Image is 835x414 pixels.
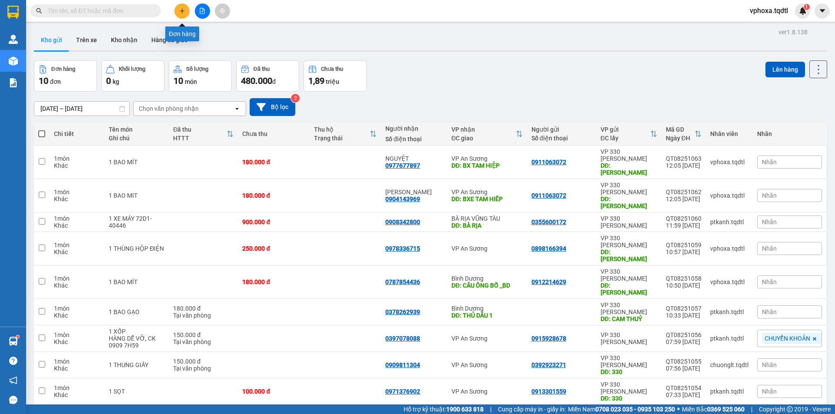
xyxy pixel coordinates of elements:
span: Nhãn [762,219,777,225]
div: DĐ: THỦ DẦU 1 [451,312,523,319]
div: Ngày ĐH [666,135,695,142]
div: 0787854436 [385,278,420,285]
div: NGUYỆT [385,155,443,162]
span: message [9,396,17,404]
div: 1 SỌT [109,388,164,395]
img: solution-icon [9,78,18,87]
div: 150.000 đ [173,358,234,365]
div: VP 330 [PERSON_NAME] [601,268,657,282]
div: Tên món [109,126,164,133]
div: 0978336715 [385,245,420,252]
th: Toggle SortBy [661,123,706,146]
span: search [36,8,42,14]
div: 0378262939 [385,308,420,315]
div: 1 món [54,215,100,222]
div: VP An Sương [451,388,523,395]
div: VP An Sương [451,245,523,252]
span: plus [179,8,185,14]
div: Số lượng [186,66,208,72]
input: Select a date range. [34,102,129,116]
div: Người nhận [385,125,443,132]
span: kg [113,78,119,85]
div: chuonglt.tqdtl [710,361,748,368]
div: 0913301559 [531,388,566,395]
div: Bình Dương [451,275,523,282]
div: VP nhận [451,126,516,133]
span: CHUYỂN KHOẢN [765,335,810,342]
span: aim [219,8,225,14]
div: DĐ: CẦU ÔNG BỐ _BD [451,282,523,289]
span: 1 [805,4,808,10]
span: đơn [50,78,61,85]
div: Khác [54,195,100,202]
div: VP An Sương [451,335,523,342]
div: 1 món [54,331,100,338]
span: | [751,404,752,414]
span: đ [272,78,276,85]
div: DĐ: 330 [601,395,657,402]
div: 0911063072 [531,159,566,166]
div: 1 món [54,275,100,282]
div: ptkanh.tqdtl [710,308,748,315]
div: VP An Sương [451,189,523,195]
div: vphoxa.tqdtl [710,278,748,285]
img: logo-vxr [7,6,19,19]
div: HÀNG DỄ VỠ, CK 0909 7H59 [109,335,164,349]
div: 0898166394 [531,245,566,252]
div: Chưa thu [321,66,343,72]
img: warehouse-icon [9,56,18,66]
div: QT08251062 [666,189,701,195]
div: 100.000 đ [242,388,305,395]
div: VP 330 [PERSON_NAME] [601,215,657,229]
div: Đơn hàng [51,66,75,72]
th: Toggle SortBy [596,123,661,146]
div: 1 món [54,242,100,248]
div: Bình Dương [451,305,523,312]
div: 0355600172 [531,219,566,225]
div: 0971376902 [385,388,420,395]
div: QT08251056 [666,331,701,338]
strong: 0369 525 060 [707,406,745,413]
div: Khác [54,162,100,169]
div: 0977677897 [385,162,420,169]
div: Nhãn [757,130,822,137]
div: Khác [54,391,100,398]
div: ptkanh.tqdtl [710,219,748,225]
span: Miền Nam [568,404,675,414]
div: 180.000 đ [242,278,305,285]
div: Tại văn phòng [173,312,234,319]
div: Tại văn phòng [173,338,234,345]
div: VP 330 [PERSON_NAME] [601,148,657,162]
div: VP 330 [PERSON_NAME] [601,301,657,315]
span: triệu [326,78,339,85]
span: Miền Bắc [682,404,745,414]
div: 1 XỐP [109,328,164,335]
strong: 1900 633 818 [446,406,484,413]
div: 12:05 [DATE] [666,162,701,169]
button: Trên xe [69,30,104,50]
div: DĐ: CAM THUỶ [601,315,657,322]
div: 07:59 [DATE] [666,338,701,345]
div: 1 BAO GẠO [109,308,164,315]
span: Nhãn [762,361,777,368]
div: 07:56 [DATE] [666,365,701,372]
span: 10 [39,76,48,86]
button: aim [215,3,230,19]
div: Đã thu [254,66,270,72]
svg: open [234,105,240,112]
div: 1 BAO MÍT [109,159,164,166]
div: 1 món [54,155,100,162]
button: Bộ lọc [250,98,295,116]
div: 10:33 [DATE] [666,312,701,319]
div: 1 món [54,189,100,195]
div: DĐ: HỒ XÁ [601,195,657,209]
div: Khác [54,365,100,372]
span: 1,89 [308,76,324,86]
div: Nhân viên [710,130,748,137]
button: Kho gửi [34,30,69,50]
button: Hàng đã giao [144,30,195,50]
div: ĐC lấy [601,135,650,142]
div: Chưa thu [242,130,305,137]
img: icon-new-feature [799,7,807,15]
span: Cung cấp máy in - giấy in: [498,404,566,414]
